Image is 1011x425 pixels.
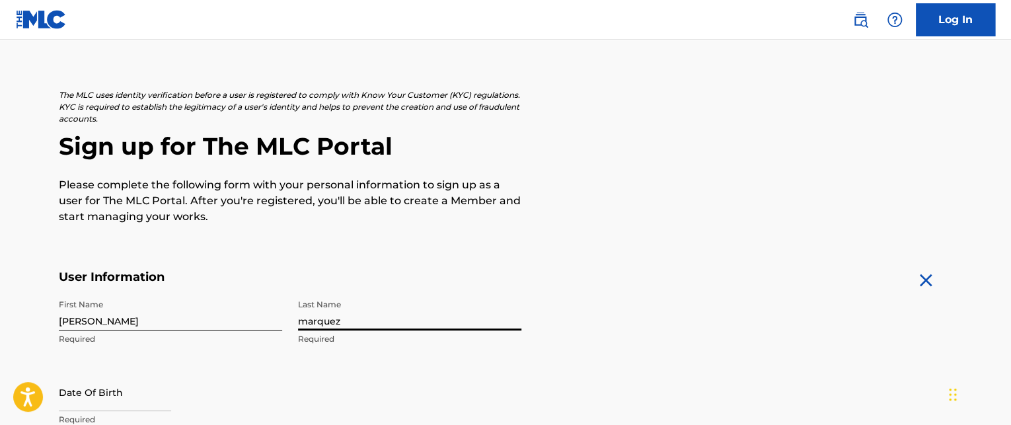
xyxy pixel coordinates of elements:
h2: Sign up for The MLC Portal [59,132,952,161]
img: help [887,12,903,28]
iframe: Chat Widget [945,362,1011,425]
p: The MLC uses identity verification before a user is registered to comply with Know Your Customer ... [59,89,521,125]
div: Help [881,7,908,33]
img: MLC Logo [16,10,67,29]
a: Log In [916,3,995,36]
a: Public Search [847,7,874,33]
p: Please complete the following form with your personal information to sign up as a user for The ML... [59,177,521,225]
p: Required [59,333,282,345]
img: close [915,270,936,291]
img: search [852,12,868,28]
div: Drag [949,375,957,414]
h5: User Information [59,270,521,285]
p: Required [298,333,521,345]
